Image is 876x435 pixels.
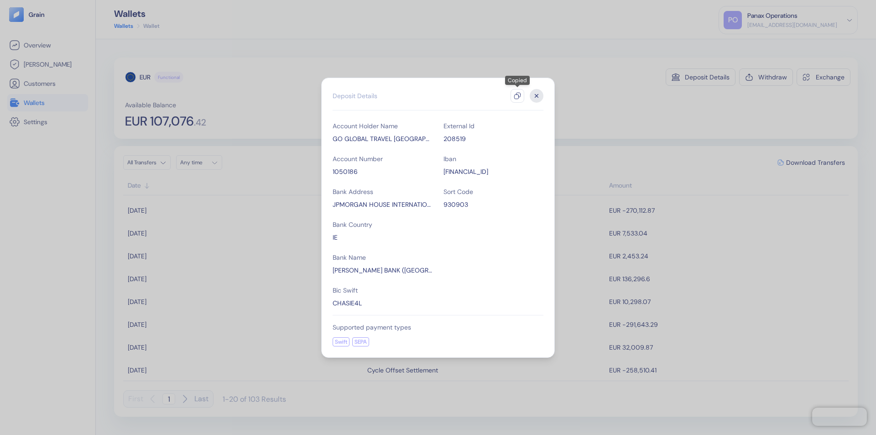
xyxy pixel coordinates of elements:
div: Bank Address [333,187,433,196]
div: Account Number [333,154,433,163]
div: Bank Country [333,220,433,229]
div: Deposit Details [333,91,377,100]
div: IE [333,233,433,242]
div: SEPA [352,337,369,346]
div: IE72CHAS93090301050186 [443,167,543,176]
div: GO GLOBAL TRAVEL BULGARIA EOOD Interpay [333,134,433,143]
div: Sort Code [443,187,543,196]
div: Bank Name [333,253,433,262]
div: Iban [443,154,543,163]
div: Copied [505,76,530,85]
div: 1050186 [333,167,433,176]
div: JPMORGAN HOUSE INTERNATIONAL FINANCIAL SERVICES CENTRE,Dublin 1,Ireland [333,200,433,209]
div: Swift [333,337,349,346]
div: J.P. MORGAN BANK (IRELAND) PLC [333,266,433,275]
div: Supported payment types [333,323,543,332]
div: External Id [443,121,543,131]
div: 930903 [443,200,543,209]
div: Account Holder Name [333,121,433,131]
div: 208519 [443,134,543,143]
div: Bic Swift [333,286,433,295]
div: CHASIE4L [333,299,433,308]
